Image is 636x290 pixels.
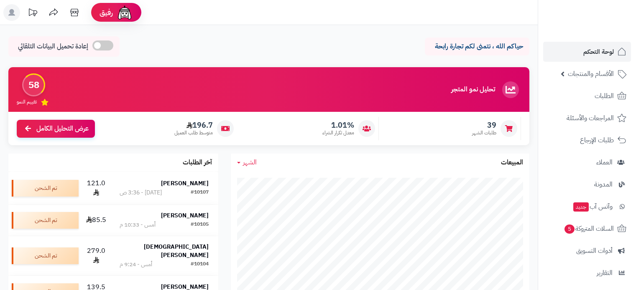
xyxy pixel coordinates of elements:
[191,260,209,269] div: #10104
[322,129,354,136] span: معدل تكرار الشراء
[543,42,631,62] a: لوحة التحكم
[237,158,257,167] a: الشهر
[12,212,79,229] div: تم الشحن
[191,189,209,197] div: #10107
[161,211,209,220] strong: [PERSON_NAME]
[120,189,162,197] div: [DATE] - 3:36 ص
[567,112,614,124] span: المراجعات والأسئلة
[22,4,43,23] a: تحديثات المنصة
[472,121,496,130] span: 39
[564,224,575,234] span: 5
[322,121,354,130] span: 1.01%
[595,90,614,102] span: الطلبات
[583,46,614,58] span: لوحة التحكم
[594,179,613,190] span: المدونة
[100,8,113,18] span: رفيق
[116,4,133,21] img: ai-face.png
[12,247,79,264] div: تم الشحن
[17,120,95,138] a: عرض التحليل الكامل
[191,221,209,229] div: #10105
[543,152,631,172] a: العملاء
[596,156,613,168] span: العملاء
[543,219,631,239] a: السلات المتروكة5
[543,197,631,217] a: وآتس آبجديد
[174,121,213,130] span: 196.7
[568,68,614,80] span: الأقسام والمنتجات
[564,223,614,235] span: السلات المتروكة
[472,129,496,136] span: طلبات الشهر
[579,6,628,24] img: logo-2.png
[597,267,613,279] span: التقارير
[12,180,79,197] div: تم الشحن
[580,134,614,146] span: طلبات الإرجاع
[82,172,110,204] td: 121.0
[543,263,631,283] a: التقارير
[183,159,212,166] h3: آخر الطلبات
[572,201,613,212] span: وآتس آب
[36,124,89,134] span: عرض التحليل الكامل
[543,241,631,261] a: أدوات التسويق
[543,108,631,128] a: المراجعات والأسئلة
[573,202,589,212] span: جديد
[543,130,631,150] a: طلبات الإرجاع
[120,221,156,229] div: أمس - 10:33 م
[82,205,110,236] td: 85.5
[17,98,37,106] span: تقييم النمو
[144,242,209,260] strong: [DEMOGRAPHIC_DATA][PERSON_NAME]
[451,86,495,93] h3: تحليل نمو المتجر
[161,179,209,188] strong: [PERSON_NAME]
[431,42,523,51] p: حياكم الله ، نتمنى لكم تجارة رابحة
[576,245,613,257] span: أدوات التسويق
[501,159,523,166] h3: المبيعات
[82,236,110,275] td: 279.0
[120,260,152,269] div: أمس - 9:24 م
[543,86,631,106] a: الطلبات
[174,129,213,136] span: متوسط طلب العميل
[243,157,257,167] span: الشهر
[18,42,88,51] span: إعادة تحميل البيانات التلقائي
[543,174,631,194] a: المدونة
